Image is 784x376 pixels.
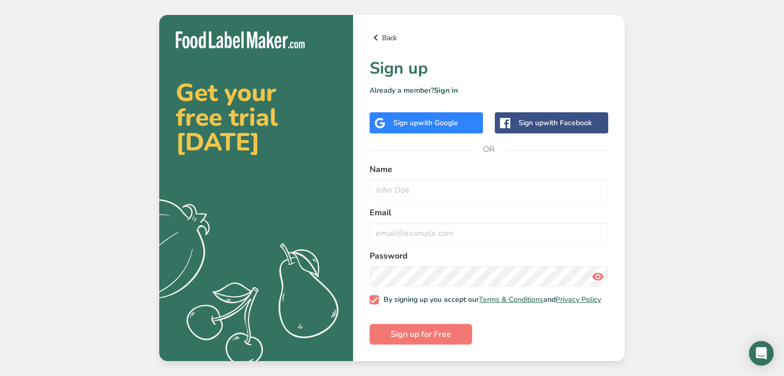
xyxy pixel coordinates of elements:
label: Password [370,250,608,262]
span: with Google [418,118,458,128]
span: with Facebook [543,118,592,128]
span: Sign up for Free [391,328,451,340]
a: Back [370,31,608,44]
button: Sign up for Free [370,324,472,345]
p: Already a member? [370,85,608,96]
div: Sign up [519,117,592,128]
h1: Sign up [370,56,608,81]
a: Privacy Policy [556,295,601,304]
span: By signing up you accept our and [379,295,602,304]
input: John Doe [370,180,608,200]
label: Email [370,207,608,219]
div: Open Intercom Messenger [749,341,774,366]
div: Sign up [393,117,458,128]
label: Name [370,163,608,176]
input: email@example.com [370,223,608,244]
img: Food Label Maker [176,31,305,48]
span: OR [474,134,505,165]
a: Terms & Conditions [479,295,543,304]
h2: Get your free trial [DATE] [176,80,337,155]
a: Sign in [434,86,458,95]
